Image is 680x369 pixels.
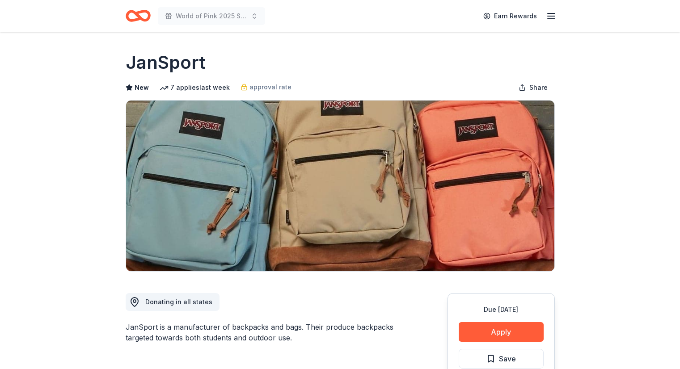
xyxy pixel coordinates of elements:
span: approval rate [249,82,291,92]
div: Due [DATE] [459,304,544,315]
span: World of Pink 2025 Steps of Strength Fashion Show [176,11,247,21]
span: New [135,82,149,93]
span: Donating in all states [145,298,212,306]
h1: JanSport [126,50,206,75]
div: JanSport is a manufacturer of backpacks and bags. Their produce backpacks targeted towards both s... [126,322,405,343]
img: Image for JanSport [126,101,554,271]
a: Home [126,5,151,26]
a: approval rate [241,82,291,92]
button: Share [511,79,555,96]
span: Share [529,82,548,93]
button: Apply [459,322,544,342]
a: Earn Rewards [478,8,542,24]
button: World of Pink 2025 Steps of Strength Fashion Show [158,7,265,25]
span: Save [499,353,516,365]
button: Save [459,349,544,369]
div: 7 applies last week [160,82,230,93]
